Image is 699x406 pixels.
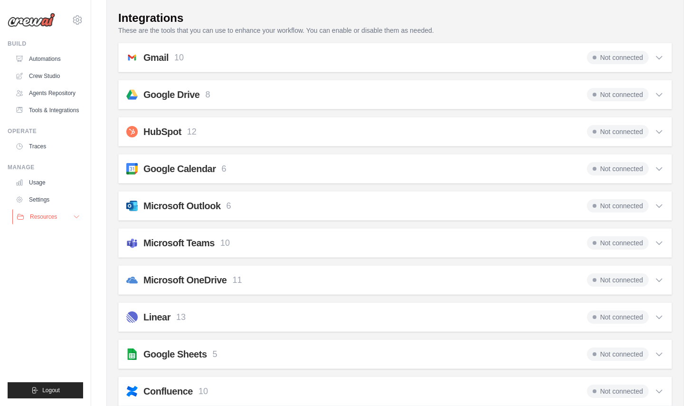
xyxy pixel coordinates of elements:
img: svg+xml;base64,PHN2ZyB4bWxucz0iaHR0cDovL3d3dy53My5vcmcvMjAwMC9zdmciIGZpbGw9Im5vbmUiIHZpZXdCb3g9Ij... [126,200,138,212]
h2: Confluence [143,385,193,398]
p: 5 [213,348,217,361]
span: Not connected [587,236,649,250]
p: 6 [222,163,227,175]
p: 10 [174,51,184,64]
span: Not connected [587,273,649,287]
img: svg+xml;base64,PHN2ZyB4bWxucz0iaHR0cDovL3d3dy53My5vcmcvMjAwMC9zdmciIHZpZXdCb3g9IjAgLTMgNDggNDgiPj... [126,89,138,100]
div: Manage [8,164,83,171]
a: Settings [11,192,83,207]
p: 11 [232,274,242,287]
p: 10 [220,237,230,250]
img: linear.svg [126,311,138,323]
a: Tools & Integrations [11,103,83,118]
p: 6 [227,200,231,213]
span: Logout [42,387,60,394]
a: Traces [11,139,83,154]
span: Not connected [587,88,649,101]
button: Resources [12,209,84,224]
span: Not connected [587,310,649,324]
img: svg+xml;base64,PHN2ZyB4bWxucz0iaHR0cDovL3d3dy53My5vcmcvMjAwMC9zdmciIGZpbGw9Im5vbmUiIHZpZXdCb3g9Ij... [126,237,138,249]
p: These are the tools that you can use to enhance your workflow. You can enable or disable them as ... [118,26,672,35]
span: Not connected [587,125,649,138]
span: Not connected [587,385,649,398]
span: Not connected [587,51,649,64]
button: Logout [8,382,83,398]
h2: Microsoft Teams [143,236,215,250]
img: confluence.svg [126,386,138,397]
span: Not connected [587,348,649,361]
h2: HubSpot [143,125,181,138]
img: svg+xml;base64,PHN2ZyB4bWxucz0iaHR0cDovL3d3dy53My5vcmcvMjAwMC9zdmciIGFyaWEtbGFiZWw9IkdtYWlsIiB2aW... [126,52,138,63]
img: Logo [8,13,55,27]
img: svg+xml;base64,PHN2ZyB4bWxucz0iaHR0cDovL3d3dy53My5vcmcvMjAwMC9zdmciIHZpZXdCb3g9IjAgMCAyNCAyNCI+PH... [126,274,138,286]
span: Not connected [587,162,649,175]
img: svg+xml;base64,PHN2ZyB4bWxucz0iaHR0cDovL3d3dy53My5vcmcvMjAwMC9zdmciIHhtbDpzcGFjZT0icHJlc2VydmUiIH... [126,348,138,360]
a: Automations [11,51,83,67]
div: Integrations [118,10,183,26]
h2: Gmail [143,51,169,64]
p: 12 [187,126,197,138]
h2: Microsoft Outlook [143,199,221,213]
a: Usage [11,175,83,190]
p: 8 [205,88,210,101]
img: svg+xml;base64,PHN2ZyB4bWxucz0iaHR0cDovL3d3dy53My5vcmcvMjAwMC9zdmciIHByZXNlcnZlQXNwZWN0UmF0aW89In... [126,163,138,174]
h2: Google Sheets [143,348,207,361]
img: svg+xml;base64,PHN2ZyB4bWxucz0iaHR0cDovL3d3dy53My5vcmcvMjAwMC9zdmciIHZpZXdCb3g9IjAgMCAxMDI0IDEwMj... [126,126,138,137]
p: 13 [176,311,186,324]
h2: Google Calendar [143,162,216,175]
h2: Linear [143,310,170,324]
span: Resources [30,213,57,221]
h2: Microsoft OneDrive [143,273,227,287]
p: 10 [198,385,208,398]
h2: Google Drive [143,88,199,101]
span: Not connected [587,199,649,213]
a: Crew Studio [11,68,83,84]
div: Operate [8,127,83,135]
div: Build [8,40,83,48]
a: Agents Repository [11,86,83,101]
